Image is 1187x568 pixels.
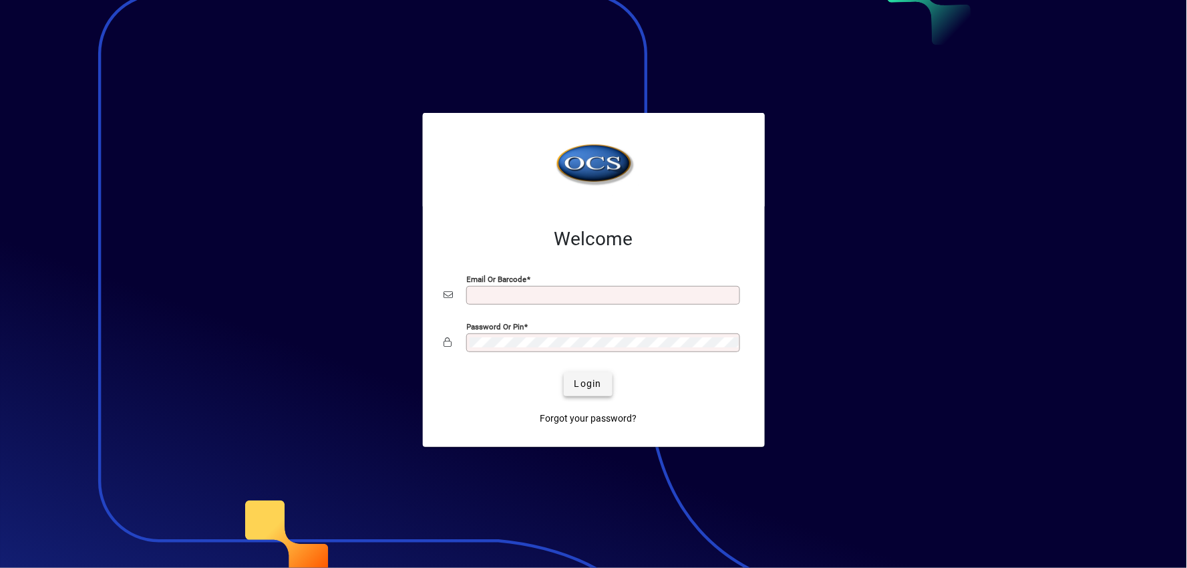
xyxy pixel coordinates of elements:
h2: Welcome [444,228,743,251]
span: Forgot your password? [540,412,637,426]
mat-label: Email or Barcode [467,274,527,283]
mat-label: Password or Pin [467,321,524,331]
button: Login [564,372,613,396]
a: Forgot your password? [534,407,642,431]
span: Login [574,377,602,391]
